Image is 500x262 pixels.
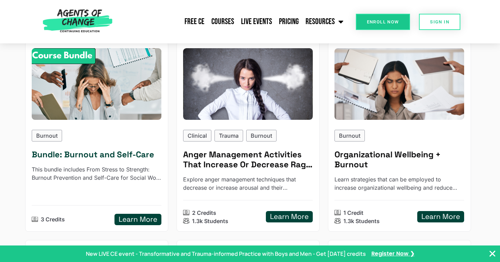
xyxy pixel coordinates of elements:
h5: Learn More [421,212,460,221]
p: Burnout [36,132,58,140]
nav: Menu [116,13,347,30]
a: Free CE [181,13,208,30]
h5: Organizational Wellbeing + Burnout [334,150,464,170]
p: Burnout [251,132,272,140]
a: Enroll Now [356,14,410,30]
a: Courses [208,13,238,30]
a: Burnout and Self-Care - 3 Credit CE BundleBurnout Bundle: Burnout and Self-CareThis bundle includ... [25,42,168,232]
p: Burnout [339,132,360,140]
h5: Anger Management Activities That Increase Or Decrease Rage - Reading Based [183,150,313,170]
button: Close Banner [488,250,497,258]
a: Live Events [238,13,276,30]
p: 2 Credits [192,209,216,217]
img: Organizational Wellbeing + Burnout (1 General CE Credit) [334,48,464,120]
p: 1.3k Students [192,217,228,225]
h5: Learn More [270,212,309,221]
a: Organizational Wellbeing + Burnout (1 General CE Credit)Burnout Organizational Wellbeing + Burnou... [328,42,471,232]
span: Enroll Now [367,20,399,24]
p: 1 Credit [343,209,363,217]
p: 1.3k Students [343,217,380,225]
a: SIGN IN [419,14,460,30]
span: SIGN IN [430,20,449,24]
p: Clinical [188,132,207,140]
h5: Bundle: Burnout and Self-Care [32,150,162,160]
p: New LIVE CE event - Transformative and Trauma-informed Practice with Boys and Men - Get [DATE] cr... [86,250,366,258]
p: Learn strategies that can be employed to increase organizational wellbeing and reduce employee bu... [334,175,464,192]
p: Trauma [219,132,239,140]
p: Explore anger management techniques that decrease or increase arousal and their effectiveness in ... [183,175,313,192]
a: Resources [302,13,347,30]
a: Register Now ❯ [371,250,414,258]
img: Burnout and Self-Care - 3 Credit CE Bundle [25,44,168,123]
h5: Learn More [119,215,157,224]
a: Anger Management Activities That Increase Or Decrease Rage (2 General CE Credit) - Reading BasedC... [177,42,320,232]
p: 3 Credits [41,215,65,223]
p: This bundle includes From Stress to Strength: Burnout Prevention and Self-Care for Social Work We... [32,165,162,182]
div: Burnout and Self-Care - 3 Credit CE Bundle [32,48,162,120]
a: Pricing [276,13,302,30]
img: Anger Management Activities That Increase Or Decrease Rage (2 General CE Credit) - Reading Based [183,48,313,120]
